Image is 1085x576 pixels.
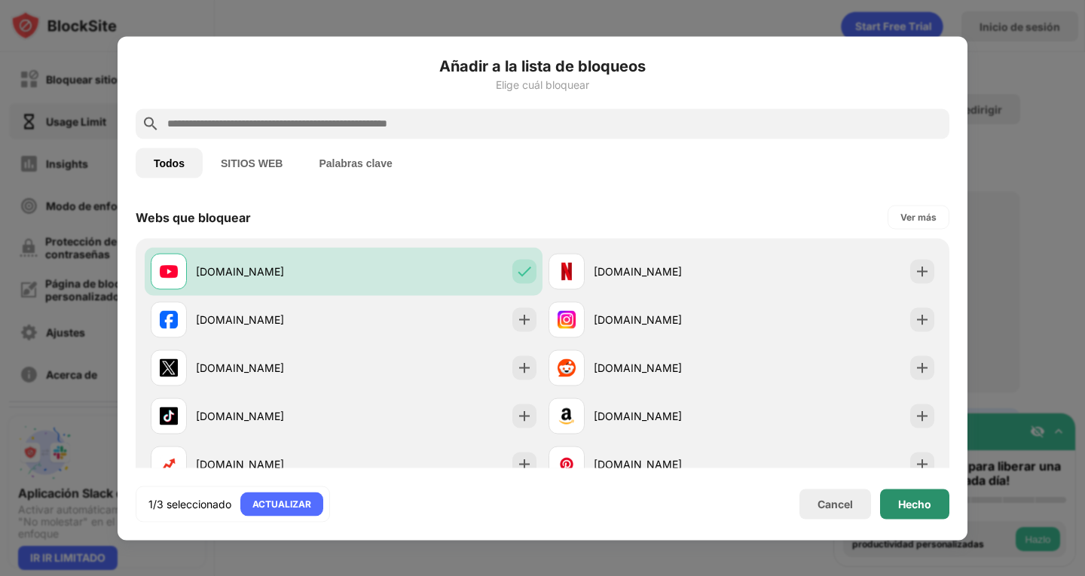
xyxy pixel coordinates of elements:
div: [DOMAIN_NAME] [196,312,344,328]
div: [DOMAIN_NAME] [594,264,741,279]
div: [DOMAIN_NAME] [196,264,344,279]
div: [DOMAIN_NAME] [594,408,741,424]
div: Elige cuál bloquear [136,78,949,90]
img: favicons [558,455,576,473]
button: SITIOS WEB [203,148,301,178]
div: [DOMAIN_NAME] [594,312,741,328]
img: favicons [558,262,576,280]
div: Cancel [818,498,853,510]
div: Ver más [900,209,937,224]
img: favicons [558,407,576,425]
div: Webs que bloquear [136,209,251,224]
img: favicons [160,310,178,328]
img: favicons [160,358,178,376]
img: search.svg [142,114,160,133]
img: favicons [160,455,178,473]
img: favicons [160,407,178,425]
div: [DOMAIN_NAME] [196,408,344,424]
div: [DOMAIN_NAME] [594,360,741,376]
div: ACTUALIZAR [252,496,311,511]
div: [DOMAIN_NAME] [594,456,741,472]
img: favicons [558,358,576,376]
h6: Añadir a la lista de bloqueos [136,54,949,77]
img: favicons [160,262,178,280]
img: favicons [558,310,576,328]
div: Hecho [898,498,931,510]
div: [DOMAIN_NAME] [196,456,344,472]
button: Palabras clave [301,148,410,178]
div: 1/3 seleccionado [148,496,231,511]
div: [DOMAIN_NAME] [196,360,344,376]
button: Todos [136,148,203,178]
